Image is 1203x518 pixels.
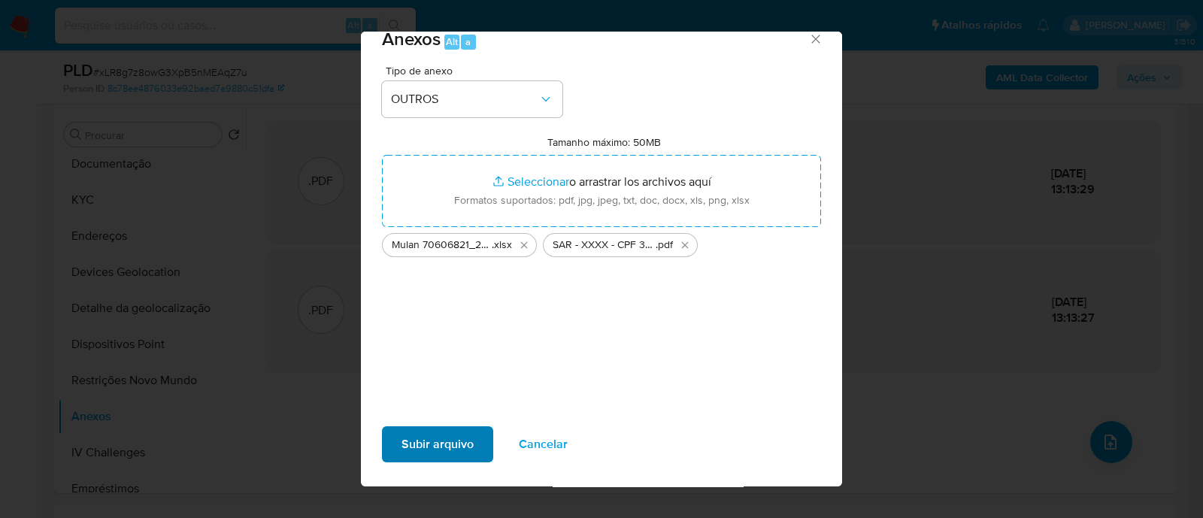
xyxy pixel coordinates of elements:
[547,135,661,149] label: Tamanho máximo: 50MB
[676,236,694,254] button: Eliminar SAR - XXXX - CPF 34052513894 - CONRADO BRUNO ROSA LOPES.pdf
[515,236,533,254] button: Eliminar Mulan 70606821_2025_08_11_15_47_21.xlsx
[465,35,471,49] span: a
[446,35,458,49] span: Alt
[382,26,441,52] span: Anexos
[553,238,656,253] span: SAR - XXXX - CPF 34052513894 - [PERSON_NAME]
[808,32,822,45] button: Cerrar
[382,426,493,462] button: Subir arquivo
[499,426,587,462] button: Cancelar
[402,428,474,461] span: Subir arquivo
[386,65,566,76] span: Tipo de anexo
[382,227,821,257] ul: Archivos seleccionados
[391,92,538,107] span: OUTROS
[656,238,673,253] span: .pdf
[382,81,562,117] button: OUTROS
[519,428,568,461] span: Cancelar
[392,238,492,253] span: Mulan 70606821_2025_08_11_15_47_21
[492,238,512,253] span: .xlsx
